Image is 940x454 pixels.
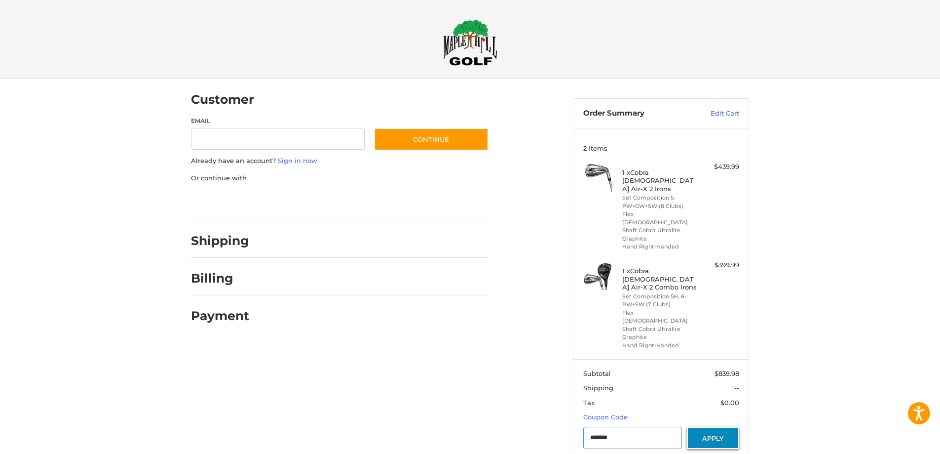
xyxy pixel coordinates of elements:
[191,308,249,324] h2: Payment
[734,384,739,392] span: --
[583,427,682,449] input: Gift Certificate or Coupon Code
[583,413,628,421] a: Coupon Code
[622,309,698,325] li: Flex [DEMOGRAPHIC_DATA]
[443,19,497,66] img: Maple Hill Golf
[689,109,739,119] a: Edit Cart
[622,341,698,350] li: Hand Right-Handed
[583,384,613,392] span: Shipping
[622,168,698,193] h4: 1 x Cobra [DEMOGRAPHIC_DATA] Air-X 2 Irons
[622,292,698,309] li: Set Composition 5H, 6-PW+SW (7 Clubs)
[191,173,489,183] p: Or continue with
[622,210,698,226] li: Flex [DEMOGRAPHIC_DATA]
[700,260,739,270] div: $399.99
[191,117,365,125] label: Email
[622,243,698,251] li: Hand Right-Handed
[188,193,262,210] iframe: PayPal-paypal
[191,271,249,286] h2: Billing
[583,370,611,377] span: Subtotal
[271,193,345,210] iframe: PayPal-paylater
[583,399,595,407] span: Tax
[355,193,429,210] iframe: PayPal-venmo
[191,233,249,248] h2: Shipping
[714,370,739,377] span: $839.98
[622,226,698,243] li: Shaft Cobra Ultralite Graphite
[583,109,689,119] h3: Order Summary
[583,144,739,152] h3: 2 Items
[278,157,317,165] a: Sign in now
[622,194,698,210] li: Set Composition 5-PW+GW+SW (8 Clubs)
[191,156,489,166] p: Already have an account?
[191,92,254,107] h2: Customer
[687,427,739,449] button: Apply
[700,162,739,172] div: $439.99
[622,325,698,341] li: Shaft Cobra Ultralite Graphite
[374,128,489,151] button: Continue
[859,427,940,454] iframe: Google Customer Reviews
[622,267,698,291] h4: 1 x Cobra [DEMOGRAPHIC_DATA] Air-X 2 Combo Irons
[720,399,739,407] span: $0.00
